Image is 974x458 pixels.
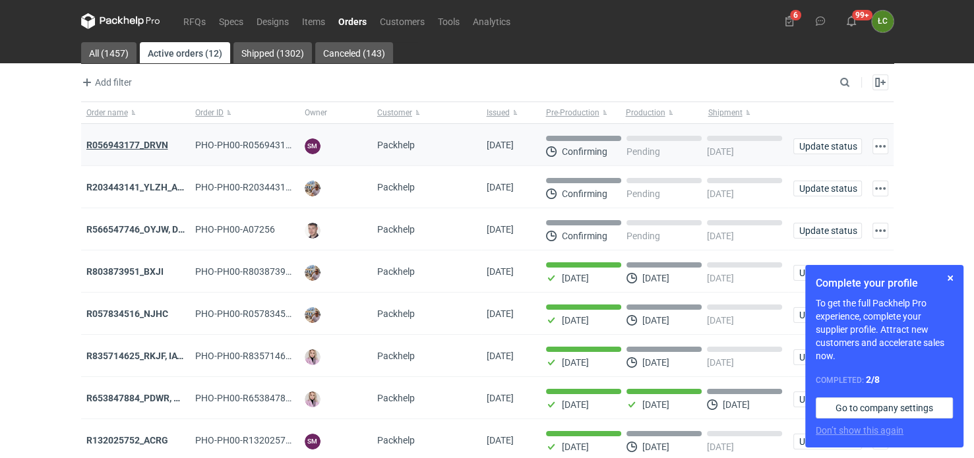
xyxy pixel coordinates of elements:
p: [DATE] [642,273,669,283]
span: Packhelp [377,308,415,319]
p: [DATE] [707,146,734,157]
a: Active orders (12) [140,42,230,63]
img: Klaudia Wiśniewska [305,349,320,365]
a: Analytics [466,13,517,29]
a: R566547746_OYJW, DJBN, [PERSON_NAME], [PERSON_NAME], OYBW, UUIL [86,224,400,235]
p: Pending [626,146,660,157]
p: [DATE] [707,231,734,241]
a: Canceled (143) [315,42,393,63]
strong: R653847884_PDWR, OHJS, IVNK [86,393,223,403]
a: R057834516_NJHC [86,308,168,319]
a: Tools [431,13,466,29]
button: Update status [793,265,862,281]
p: Pending [626,231,660,241]
svg: Packhelp Pro [81,13,160,29]
span: 11/09/2025 [487,393,514,403]
span: Update status [799,184,856,193]
a: Items [295,13,332,29]
span: Update status [799,437,856,446]
button: Update status [793,223,862,239]
span: 25/09/2025 [487,140,514,150]
strong: 2 / 8 [866,374,880,385]
span: PHO-PH00-R056943177_DRVN [195,140,324,150]
a: Customers [373,13,431,29]
figcaption: SM [305,434,320,449]
span: 16/09/2025 [487,308,514,319]
span: PHO-PH00-R132025752_ACRG [195,435,324,445]
button: Issued [481,102,541,123]
button: Update status [793,138,862,154]
span: Update status [799,226,856,235]
span: Update status [799,310,856,320]
a: RFQs [177,13,212,29]
span: Packhelp [377,393,415,403]
p: Confirming [562,231,607,241]
span: Update status [799,395,856,404]
span: 15/09/2025 [487,351,514,361]
span: Packhelp [377,140,415,150]
a: R203443141_YLZH_AHYW [86,182,198,192]
strong: R566547746_OYJW, DJBN, GRPP, KNRI, OYBW, UUIL [86,224,400,235]
img: Klaudia Wiśniewska [305,391,320,407]
span: PHO-PH00-R803873951_BXJI [195,266,320,277]
p: [DATE] [562,357,589,368]
a: Orders [332,13,373,29]
h1: Complete your profile [816,275,953,291]
button: Update status [793,391,862,407]
span: Pre-Production [546,107,599,118]
span: 19/09/2025 [487,224,514,235]
span: Order ID [195,107,224,118]
span: Shipment [708,107,743,118]
span: Customer [377,107,412,118]
button: Update status [793,434,862,449]
input: Search [837,74,879,90]
div: Łukasz Czaprański [872,11,894,32]
button: Actions [872,223,888,239]
p: [DATE] [707,357,734,368]
p: [DATE] [707,188,734,199]
a: Designs [250,13,295,29]
button: 99+ [841,11,862,32]
button: Update status [793,307,862,323]
a: All (1457) [81,42,137,63]
span: PHO-PH00-R057834516_NJHC [195,308,324,319]
span: PHO-PH00-R835714625_RKJF,-IAVU,-SFPF,-TXLA [195,351,398,361]
a: R803873951_BXJI [86,266,164,277]
button: Update status [793,349,862,365]
p: Confirming [562,146,607,157]
p: [DATE] [642,315,669,326]
a: R835714625_RKJF, IAVU, SFPF, TXLA [86,351,241,361]
p: Confirming [562,188,607,199]
button: Shipment [706,102,788,123]
p: [DATE] [707,442,734,452]
img: Michał Palasek [305,265,320,281]
p: [DATE] [562,399,589,410]
button: Order ID [190,102,299,123]
span: PHO-PH00-R653847884_PDWR,-OHJS,-IVNK [195,393,427,403]
span: 18/09/2025 [487,266,514,277]
span: Packhelp [377,182,415,192]
p: [DATE] [562,273,589,283]
button: Update status [793,181,862,196]
p: [DATE] [562,442,589,452]
button: ŁC [872,11,894,32]
span: Update status [799,268,856,277]
a: Go to company settings [816,397,953,418]
strong: R132025752_ACRG [86,435,168,445]
span: Packhelp [377,266,415,277]
a: Specs [212,13,250,29]
button: Production [623,102,706,123]
a: R056943177_DRVN [86,140,168,150]
button: Actions [872,138,888,154]
span: Packhelp [377,435,415,445]
p: [DATE] [642,399,669,410]
span: Production [626,107,665,118]
span: PHO-PH00-R203443141_YLZH_AHYW [195,182,352,192]
button: Customer [372,102,481,123]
